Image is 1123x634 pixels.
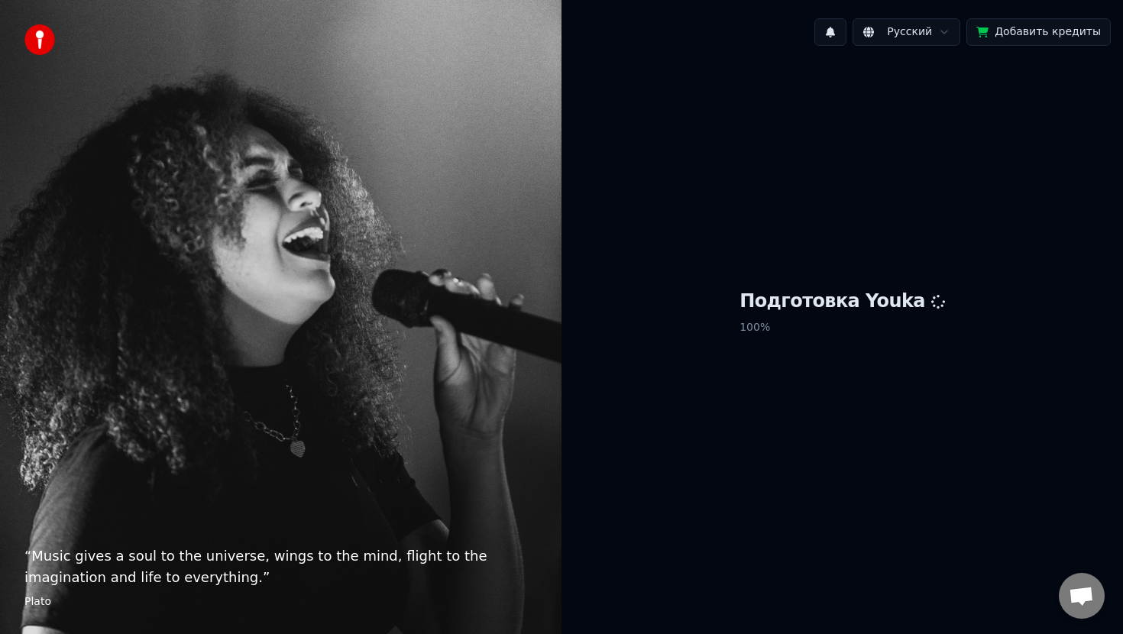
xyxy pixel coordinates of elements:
img: youka [24,24,55,55]
p: 100 % [739,314,945,341]
h1: Подготовка Youka [739,290,945,314]
p: “ Music gives a soul to the universe, wings to the mind, flight to the imagination and life to ev... [24,545,537,588]
footer: Plato [24,594,537,610]
button: Добавить кредиты [966,18,1111,46]
a: Открытый чат [1059,573,1105,619]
